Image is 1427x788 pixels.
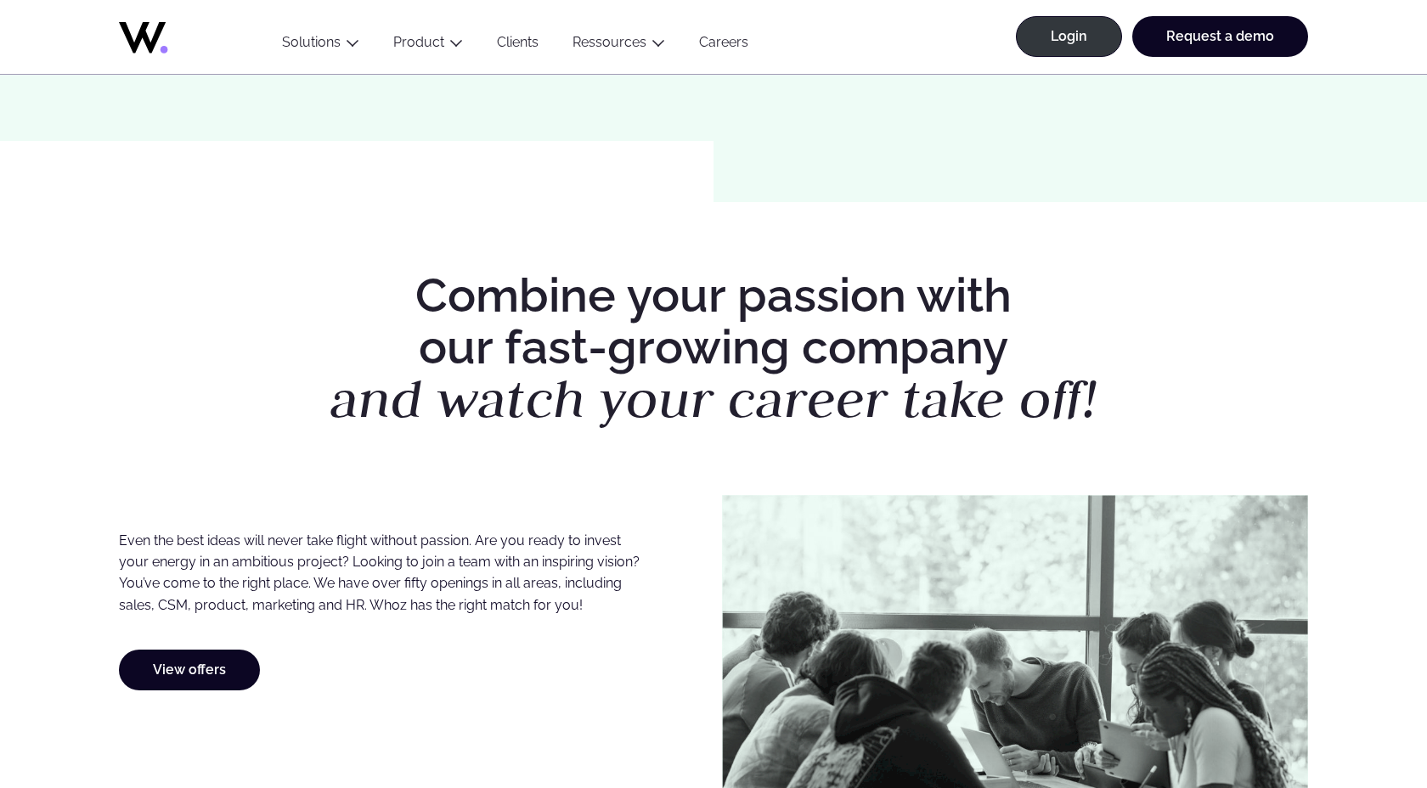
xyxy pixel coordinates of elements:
[556,34,682,57] button: Ressources
[1315,676,1403,764] iframe: Chatbot
[393,34,444,50] a: Product
[119,530,646,616] p: Even the best ideas will never take flight without passion. Are you ready to invest your energy i...
[330,364,1097,433] em: and watch your career take off!
[1132,16,1308,57] a: Request a demo
[265,34,376,57] button: Solutions
[279,270,1148,427] h2: Combine your passion with our fast-growing company
[682,34,765,57] a: Careers
[376,34,480,57] button: Product
[1016,16,1122,57] a: Login
[119,650,260,690] a: View offers
[572,34,646,50] a: Ressources
[480,34,556,57] a: Clients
